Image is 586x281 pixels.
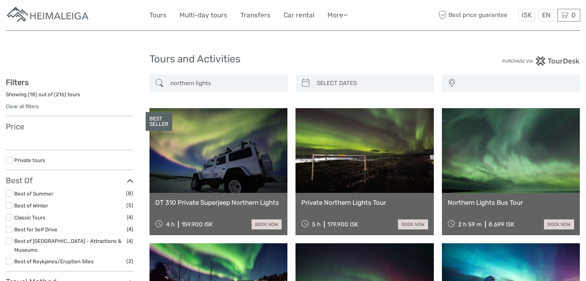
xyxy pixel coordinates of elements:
[314,77,430,90] input: SELECT DATES
[6,6,91,25] img: Apartments in Reykjavik
[126,189,133,198] span: (8)
[149,10,166,21] a: Tours
[14,202,48,209] a: Best of Winter
[489,221,514,228] div: 8.699 ISK
[149,53,437,65] h1: Tours and Activities
[312,221,321,228] span: 5 h
[127,213,133,222] span: (4)
[6,103,39,109] a: Clear all filters
[14,214,45,221] a: Classic Tours
[301,199,428,206] a: Private Northern Lights Tour
[14,238,121,253] a: Best of [GEOGRAPHIC_DATA] - Attractions & Museums
[167,77,284,90] input: SEARCH
[155,199,282,206] a: DT 310 Private Superjeep Northern Lights
[14,157,45,163] a: Private tours
[6,176,133,185] h3: Best Of
[126,257,133,266] span: (2)
[252,219,282,229] a: book now
[127,225,133,234] span: (4)
[240,10,270,21] a: Transfers
[448,199,574,206] a: Northern Lights Bus Tour
[458,221,482,228] span: 2 h 59 m
[14,226,57,232] a: Best for Self Drive
[180,10,227,21] a: Multi-day tours
[327,10,348,21] a: More
[570,11,577,19] span: 0
[181,221,213,228] div: 159.900 ISK
[502,56,580,66] img: PurchaseViaTourDesk.png
[56,91,64,98] label: 216
[539,9,554,22] div: EN
[6,122,133,131] h3: Price
[284,10,314,21] a: Car rental
[6,91,133,103] div: Showing ( ) out of ( ) tours
[522,11,532,19] span: ISK
[14,258,94,264] a: Best of Reykjanes/Eruption Sites
[6,78,29,87] strong: Filters
[327,221,358,228] div: 179.900 ISK
[126,201,133,210] span: (5)
[166,221,175,228] span: 4 h
[398,219,428,229] a: book now
[544,219,574,229] a: book now
[146,112,172,131] div: BEST SELLER
[30,91,35,98] label: 18
[127,237,133,246] span: (4)
[14,191,53,197] a: Best of Summer
[437,9,516,22] span: Best price guarantee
